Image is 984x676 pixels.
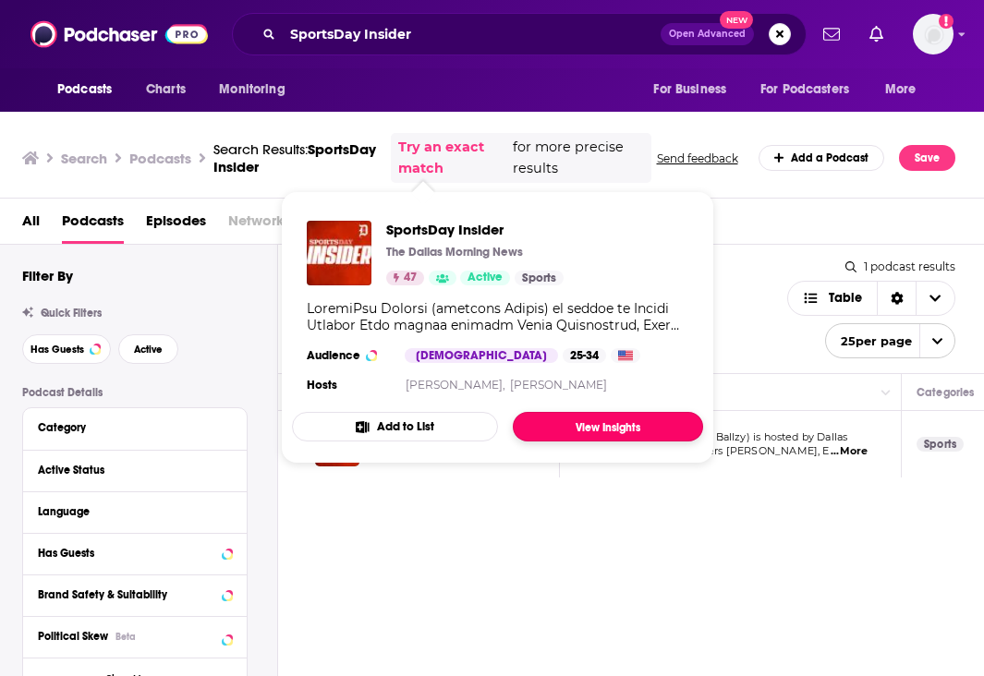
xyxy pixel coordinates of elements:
a: [PERSON_NAME], [406,378,505,392]
a: Sports [515,271,564,285]
h3: Podcasts [129,150,191,167]
span: Table [829,292,862,305]
span: Has Guests [30,344,84,355]
button: open menu [206,72,309,107]
a: Active [460,271,510,285]
button: Column Actions [875,382,897,404]
button: Choose View [787,281,956,316]
button: open menu [825,323,955,358]
h4: Hosts [307,378,337,392]
div: Category [38,421,220,434]
button: Save [899,145,955,171]
img: User Profile [913,14,954,54]
a: SportsDay Insider [386,221,564,238]
div: Language [38,505,220,518]
div: 25-34 [563,348,606,363]
span: Quick Filters [41,307,102,320]
span: 25 per page [826,327,912,356]
span: Open Advanced [669,30,746,39]
div: Search Results: [213,140,376,175]
div: Has Guests [38,547,216,560]
button: Language [38,500,232,523]
svg: Add a profile image [939,14,954,29]
button: Add to List [292,412,498,441]
span: ...More [831,444,868,459]
button: open menu [748,72,876,107]
span: (formerly Ballzy) is hosted by Dallas [664,430,847,443]
img: Podchaser - Follow, Share and Rate Podcasts [30,17,208,52]
button: open menu [44,72,136,107]
span: Active [134,344,163,355]
span: 47 [404,269,417,287]
button: Has Guests [38,541,232,564]
button: Send feedback [651,151,744,166]
a: Charts [134,72,197,107]
a: Podcasts [62,206,124,244]
a: Sports [917,437,964,452]
p: The Dallas Morning News [386,245,523,260]
h3: Audience [307,348,390,363]
span: for more precise results [513,137,644,179]
div: 1 podcast results [845,260,955,273]
button: open menu [872,72,940,107]
span: More [885,77,917,103]
button: Active [118,334,178,364]
button: Active Status [38,458,232,481]
h2: Filter By [22,267,73,284]
span: Morning News sports writers [PERSON_NAME], E [575,444,830,457]
div: LoremiPsu Dolorsi (ametcons Adipis) el seddoe te Incidi Utlabor Etdo magnaa enimadm Venia Quisnos... [307,300,691,333]
a: Show notifications dropdown [816,18,847,50]
div: Search podcasts, credits, & more... [232,13,807,55]
input: Search podcasts, credits, & more... [283,19,661,49]
button: Political SkewBeta [38,624,232,647]
span: Political Skew [38,630,108,643]
span: Podcasts [57,77,112,103]
button: Show profile menu [913,14,954,54]
span: Charts [146,77,186,103]
button: Category [38,416,232,439]
span: Logged in as oliviaschaefers [913,14,954,54]
a: Try an exact match [398,137,509,179]
button: Open AdvancedNew [661,23,754,45]
span: Active [468,269,503,287]
div: Sort Direction [877,282,916,315]
div: Active Status [38,464,220,477]
span: New [720,11,753,29]
a: [PERSON_NAME] [510,378,607,392]
span: Networks [228,206,290,244]
button: Has Guests [22,334,111,364]
span: Monitoring [219,77,285,103]
img: SportsDay Insider [307,221,371,285]
p: Podcast Details [22,386,248,399]
button: Brand Safety & Suitability [38,583,232,606]
a: Add a Podcast [759,145,885,171]
div: Beta [115,631,136,643]
a: Show notifications dropdown [862,18,891,50]
a: View Insights [513,412,703,441]
div: [DEMOGRAPHIC_DATA] [405,348,558,363]
div: Categories [917,381,974,404]
a: 47 [386,271,424,285]
span: For Podcasters [760,77,849,103]
button: open menu [640,72,749,107]
span: For Business [653,77,726,103]
span: SportsDay Insider [213,140,376,175]
h3: Search [61,150,107,167]
a: Search Results:SportsDay Insider [213,140,376,175]
div: Brand Safety & Suitability [38,588,216,601]
a: Episodes [146,206,206,244]
a: All [22,206,40,244]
